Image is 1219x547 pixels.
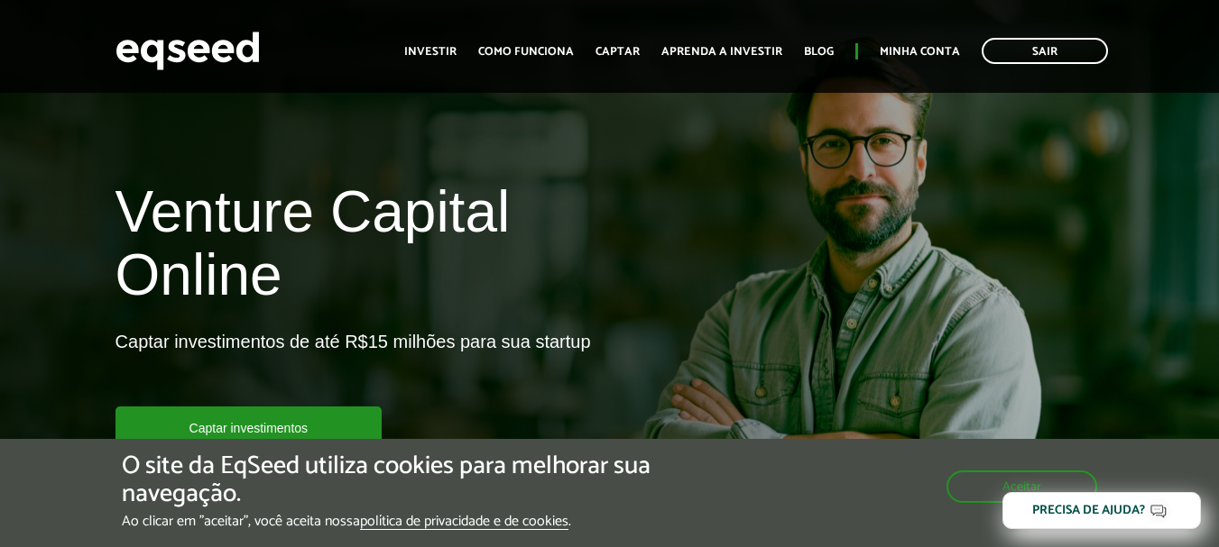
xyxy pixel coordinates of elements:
[122,513,706,530] p: Ao clicar em "aceitar", você aceita nossa .
[115,406,383,447] a: Captar investimentos
[478,46,574,58] a: Como funciona
[122,452,706,508] h5: O site da EqSeed utiliza cookies para melhorar sua navegação.
[947,470,1097,503] button: Aceitar
[404,46,457,58] a: Investir
[115,180,596,316] h1: Venture Capital Online
[596,46,640,58] a: Captar
[880,46,960,58] a: Minha conta
[982,38,1108,64] a: Sair
[661,46,782,58] a: Aprenda a investir
[115,331,591,406] p: Captar investimentos de até R$15 milhões para sua startup
[360,515,568,530] a: política de privacidade e de cookies
[115,27,260,75] img: EqSeed
[804,46,834,58] a: Blog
